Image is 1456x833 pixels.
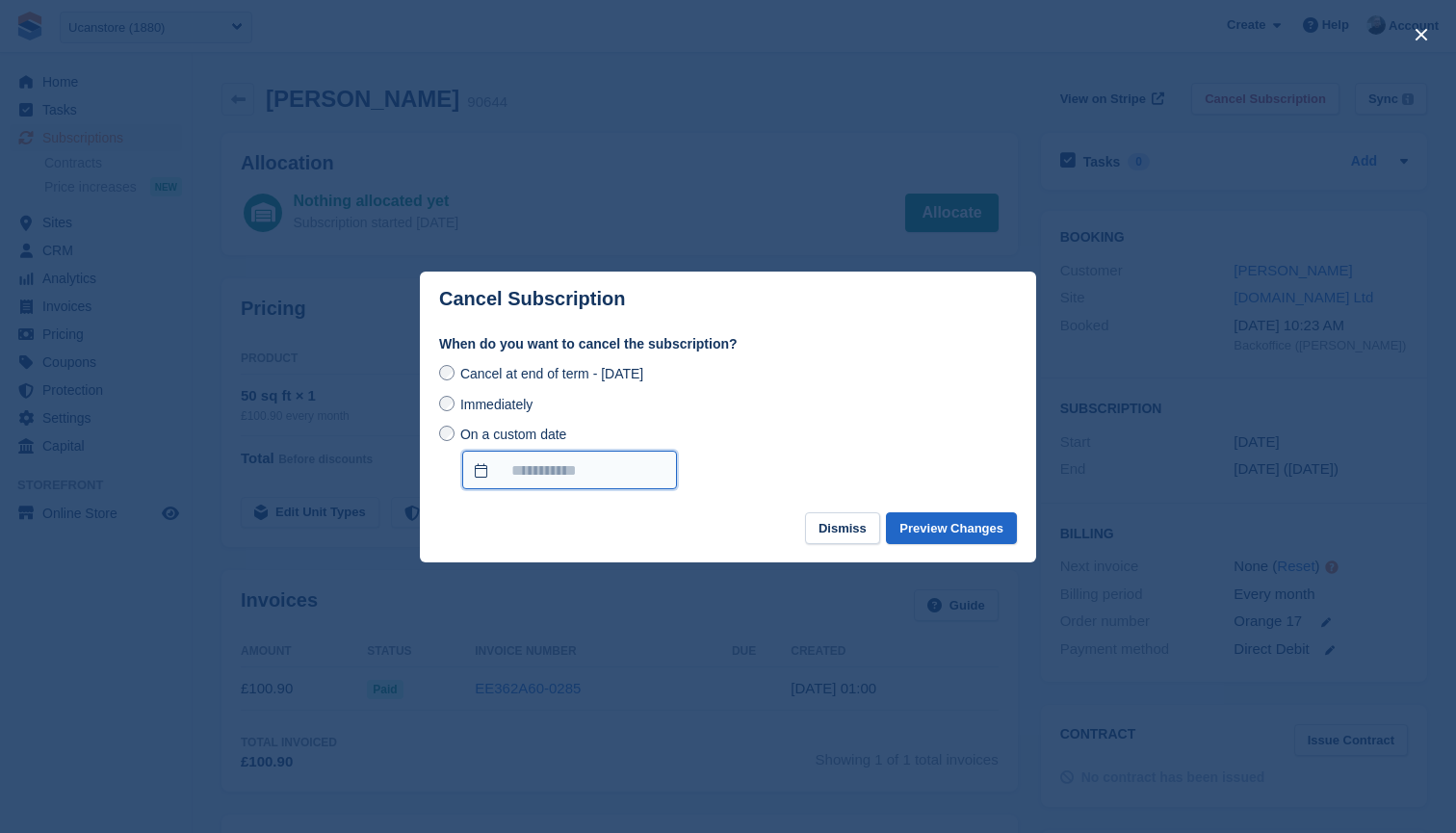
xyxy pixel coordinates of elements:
input: Immediately [439,396,455,411]
button: Preview Changes [886,512,1017,544]
span: Immediately [460,397,533,412]
span: Cancel at end of term - [DATE] [460,366,643,381]
button: Dismiss [805,512,880,544]
input: On a custom date [439,426,455,441]
label: When do you want to cancel the subscription? [439,334,1017,354]
input: Cancel at end of term - [DATE] [439,365,455,380]
p: Cancel Subscription [439,288,625,310]
input: On a custom date [462,451,677,489]
button: close [1406,19,1437,50]
span: On a custom date [460,427,567,442]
